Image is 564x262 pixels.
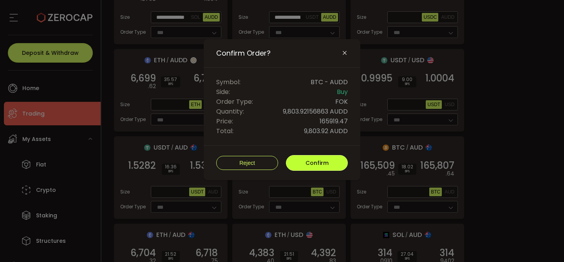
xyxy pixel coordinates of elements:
span: 165919.47 [320,116,348,126]
button: Close [342,50,348,57]
span: FOK [335,97,348,107]
span: Symbol: [216,77,240,87]
span: Side: [216,87,230,97]
span: Order Type: [216,97,253,107]
span: 9,803.92 AUDD [304,126,348,136]
span: Buy [337,87,348,97]
span: Quantity: [216,107,244,116]
span: Reject [239,160,255,166]
button: Confirm [286,155,348,171]
span: BTC - AUDD [311,77,348,87]
div: Confirm Order? [204,39,360,180]
span: Confirm Order? [216,49,271,58]
span: Total: [216,126,233,136]
button: Reject [216,156,278,170]
span: 9,803.92156863 AUDD [283,107,348,116]
span: Price: [216,116,233,126]
span: Confirm [305,159,329,167]
iframe: Chat Widget [525,224,564,262]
